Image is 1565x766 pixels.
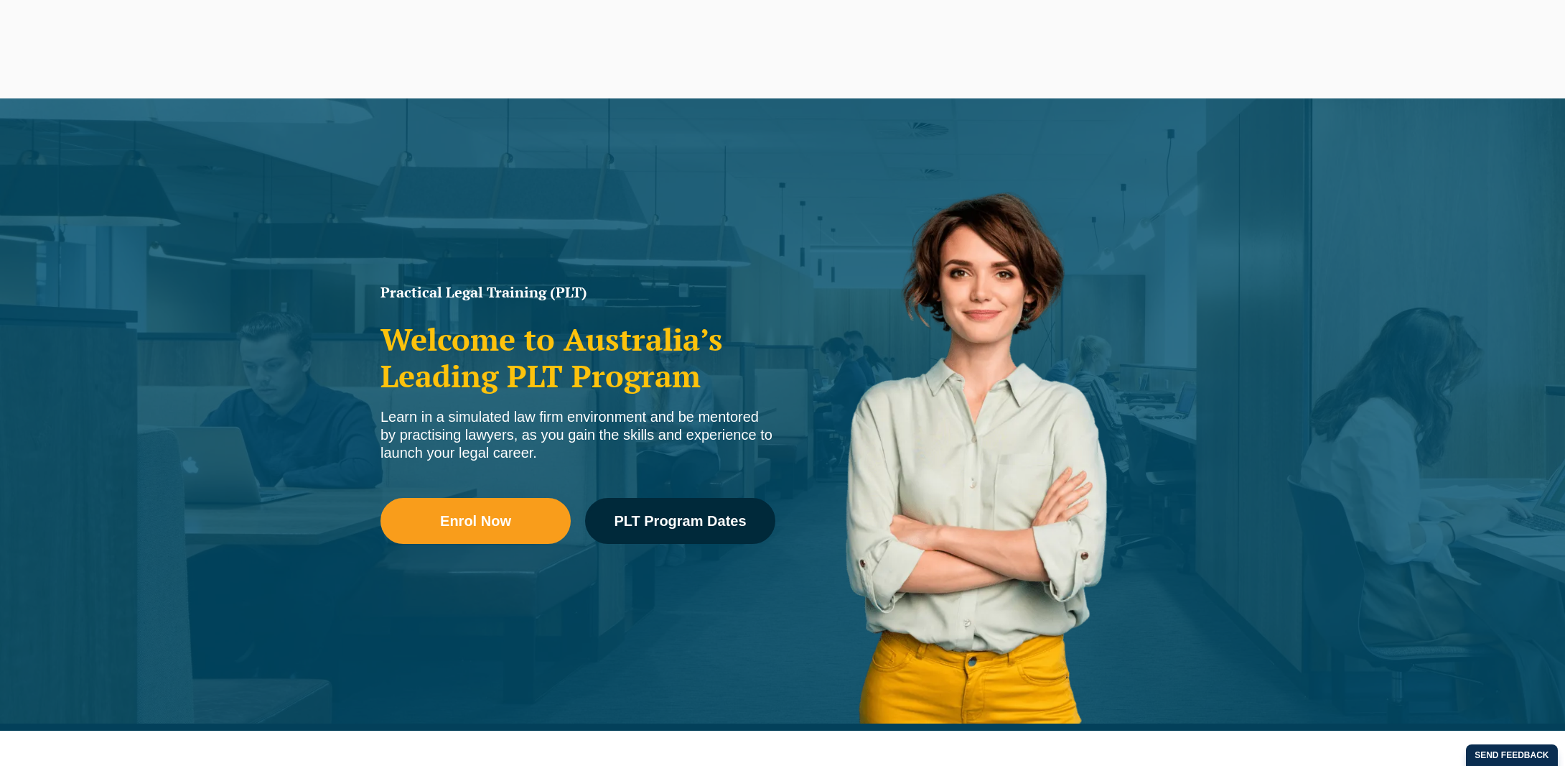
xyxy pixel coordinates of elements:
a: Enrol Now [380,498,571,544]
span: Enrol Now [440,514,511,528]
h2: Welcome to Australia’s Leading PLT Program [380,321,775,394]
h1: Practical Legal Training (PLT) [380,285,775,300]
span: PLT Program Dates [614,514,746,528]
a: PLT Program Dates [585,498,775,544]
div: Learn in a simulated law firm environment and be mentored by practising lawyers, as you gain the ... [380,408,775,462]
